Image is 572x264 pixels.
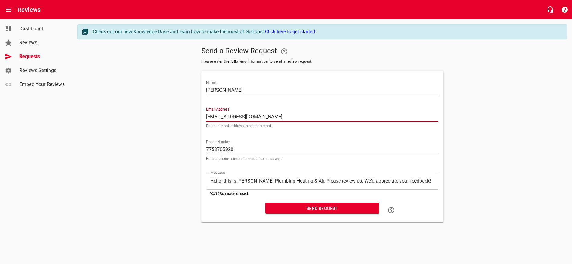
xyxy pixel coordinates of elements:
span: Reviews Settings [19,67,65,74]
button: Support Portal [557,2,572,17]
button: Send Request [265,203,379,214]
a: Click here to get started. [265,29,316,35]
div: Check out our new Knowledge Base and learn how to make the most of GoBoost. [93,28,561,35]
button: Open drawer [2,2,16,17]
a: Your Google or Facebook account must be connected to "Send a Review Request" [277,44,291,59]
span: Requests [19,53,65,60]
p: Enter a phone number to send a text message. [206,157,438,160]
h6: Reviews [18,5,41,15]
span: Dashboard [19,25,65,32]
label: Email Address [206,107,229,111]
span: 93 / 108 characters used. [210,192,249,196]
span: Embed Your Reviews [19,81,65,88]
p: Enter an email address to send an email. [206,124,438,128]
label: Name [206,81,216,84]
button: Live Chat [543,2,557,17]
a: Learn how to "Send a Review Request" [384,203,398,217]
span: Please enter the following information to send a review request. [201,59,443,65]
span: Reviews [19,39,65,46]
textarea: Hello, this is [PERSON_NAME] Plumbing Heating & Air. Please review us. We'd appreciate your feedb... [210,178,434,184]
label: Phone Number [206,140,230,144]
span: Send Request [270,205,374,212]
h5: Send a Review Request [201,44,443,59]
